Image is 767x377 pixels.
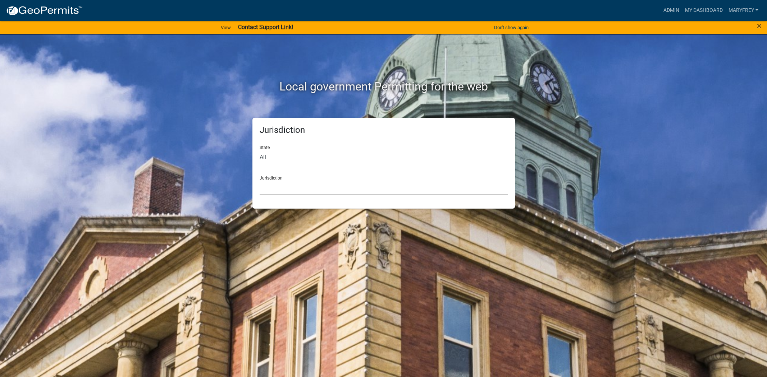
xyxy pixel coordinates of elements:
[726,4,761,17] a: MaryFrey
[757,22,762,30] button: Close
[757,21,762,31] span: ×
[661,4,682,17] a: Admin
[260,125,508,135] h5: Jurisdiction
[218,22,234,33] a: View
[238,24,293,31] strong: Contact Support Link!
[184,80,583,93] h2: Local government Permitting for the web
[682,4,726,17] a: My Dashboard
[491,22,531,33] button: Don't show again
